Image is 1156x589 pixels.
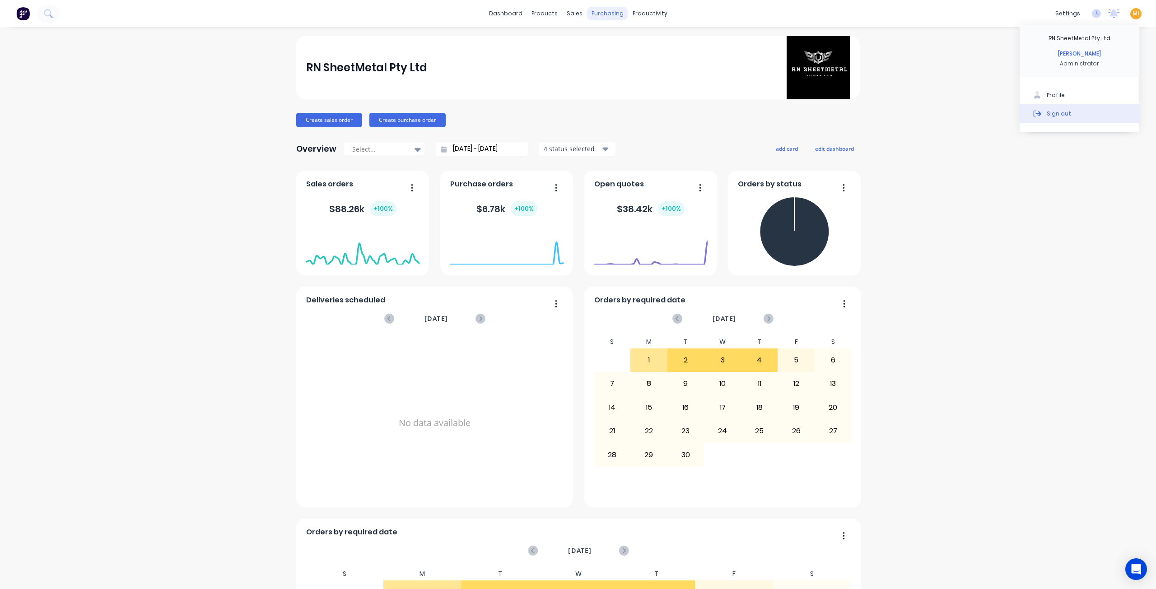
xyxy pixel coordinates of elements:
div: 30 [668,443,704,466]
div: products [527,7,562,20]
div: RN SheetMetal Pty Ltd [1049,34,1110,42]
div: Administrator [1060,60,1099,68]
span: Open quotes [594,179,644,190]
div: settings [1051,7,1085,20]
div: T [461,567,540,580]
button: 4 status selected [539,142,615,156]
div: $ 38.42k [617,201,685,216]
div: W [539,567,617,580]
div: 19 [778,396,814,419]
div: 17 [704,396,741,419]
div: 23 [668,420,704,442]
span: MI [1133,9,1139,18]
div: 24 [704,420,741,442]
div: 4 [741,349,778,371]
div: 1 [631,349,667,371]
span: [DATE] [424,314,448,324]
div: Sign out [1047,109,1071,117]
div: 2 [668,349,704,371]
div: 26 [778,420,814,442]
div: sales [562,7,587,20]
div: M [630,335,667,348]
div: 16 [668,396,704,419]
div: [PERSON_NAME] [1058,50,1101,58]
div: S [815,335,852,348]
img: Factory [16,7,30,20]
div: 9 [668,372,704,395]
div: 14 [594,396,630,419]
div: $ 6.78k [476,201,537,216]
div: 3 [704,349,741,371]
span: Deliveries scheduled [306,295,385,306]
div: purchasing [587,7,628,20]
span: Orders by required date [306,527,397,538]
button: Create sales order [296,113,362,127]
div: 25 [741,420,778,442]
button: Create purchase order [369,113,446,127]
div: 28 [594,443,630,466]
div: F [778,335,815,348]
span: [DATE] [568,546,592,556]
div: 20 [815,396,851,419]
div: RN SheetMetal Pty Ltd [306,59,427,77]
span: Purchase orders [450,179,513,190]
div: $ 88.26k [329,201,396,216]
div: 12 [778,372,814,395]
div: + 100 % [658,201,685,216]
div: 27 [815,420,851,442]
button: edit dashboard [809,143,860,154]
div: No data available [306,335,564,510]
div: 8 [631,372,667,395]
div: Profile [1047,91,1065,99]
div: S [594,335,631,348]
div: W [704,335,741,348]
div: 15 [631,396,667,419]
a: dashboard [485,7,527,20]
span: Sales orders [306,179,353,190]
div: M [383,567,461,580]
div: 21 [594,420,630,442]
div: F [695,567,773,580]
div: T [667,335,704,348]
div: 10 [704,372,741,395]
div: 7 [594,372,630,395]
div: S [773,567,851,580]
div: 11 [741,372,778,395]
div: + 100 % [370,201,396,216]
div: 29 [631,443,667,466]
button: Profile [1020,86,1139,104]
div: T [741,335,778,348]
span: [DATE] [713,314,736,324]
div: 4 status selected [544,144,601,153]
button: add card [770,143,804,154]
div: 6 [815,349,851,371]
div: S [306,567,384,580]
div: 22 [631,420,667,442]
img: RN SheetMetal Pty Ltd [787,36,850,99]
div: Overview [296,140,336,158]
span: Orders by status [738,179,802,190]
div: 13 [815,372,851,395]
div: Open Intercom Messenger [1125,558,1147,580]
div: productivity [628,7,672,20]
div: 18 [741,396,778,419]
div: 5 [778,349,814,371]
div: + 100 % [511,201,537,216]
button: Sign out [1020,104,1139,122]
div: T [617,567,695,580]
